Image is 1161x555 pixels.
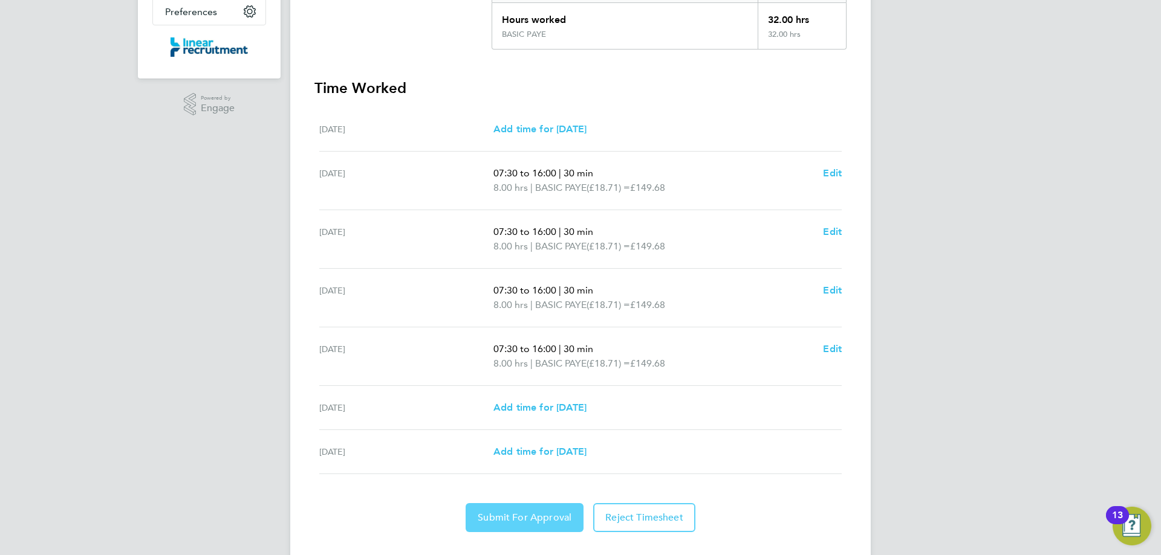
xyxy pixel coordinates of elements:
[184,93,235,116] a: Powered byEngage
[493,400,587,415] a: Add time for [DATE]
[559,284,561,296] span: |
[493,240,528,252] span: 8.00 hrs
[492,3,758,30] div: Hours worked
[171,37,248,57] img: linearrecruitment-logo-retina.png
[758,30,846,49] div: 32.00 hrs
[493,343,556,354] span: 07:30 to 16:00
[823,284,842,296] span: Edit
[535,298,587,312] span: BASIC PAYE
[152,37,266,57] a: Go to home page
[319,283,493,312] div: [DATE]
[559,343,561,354] span: |
[823,343,842,354] span: Edit
[201,93,235,103] span: Powered by
[530,299,533,310] span: |
[493,182,528,193] span: 8.00 hrs
[530,182,533,193] span: |
[319,122,493,136] div: [DATE]
[593,503,695,532] button: Reject Timesheet
[165,6,217,18] span: Preferences
[319,400,493,415] div: [DATE]
[564,284,593,296] span: 30 min
[466,503,584,532] button: Submit For Approval
[630,240,665,252] span: £149.68
[319,166,493,195] div: [DATE]
[319,444,493,459] div: [DATE]
[559,167,561,179] span: |
[493,444,587,459] a: Add time for [DATE]
[493,123,587,135] span: Add time for [DATE]
[587,182,630,193] span: (£18.71) =
[319,342,493,371] div: [DATE]
[493,402,587,413] span: Add time for [DATE]
[314,79,847,98] h3: Time Worked
[605,512,683,524] span: Reject Timesheet
[493,299,528,310] span: 8.00 hrs
[493,167,556,179] span: 07:30 to 16:00
[1113,507,1151,545] button: Open Resource Center, 13 new notifications
[587,240,630,252] span: (£18.71) =
[530,358,533,369] span: |
[823,226,842,237] span: Edit
[630,358,665,369] span: £149.68
[1112,515,1123,531] div: 13
[564,226,593,237] span: 30 min
[201,103,235,114] span: Engage
[630,182,665,193] span: £149.68
[530,240,533,252] span: |
[823,283,842,298] a: Edit
[535,356,587,371] span: BASIC PAYE
[493,446,587,457] span: Add time for [DATE]
[493,122,587,136] a: Add time for [DATE]
[502,30,546,39] div: BASIC PAYE
[493,284,556,296] span: 07:30 to 16:00
[478,512,571,524] span: Submit For Approval
[587,358,630,369] span: (£18.71) =
[319,225,493,254] div: [DATE]
[630,299,665,310] span: £149.68
[493,358,528,369] span: 8.00 hrs
[823,342,842,356] a: Edit
[823,166,842,181] a: Edit
[564,343,593,354] span: 30 min
[587,299,630,310] span: (£18.71) =
[823,225,842,239] a: Edit
[564,167,593,179] span: 30 min
[823,167,842,179] span: Edit
[535,239,587,254] span: BASIC PAYE
[758,3,846,30] div: 32.00 hrs
[535,181,587,195] span: BASIC PAYE
[493,226,556,237] span: 07:30 to 16:00
[559,226,561,237] span: |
